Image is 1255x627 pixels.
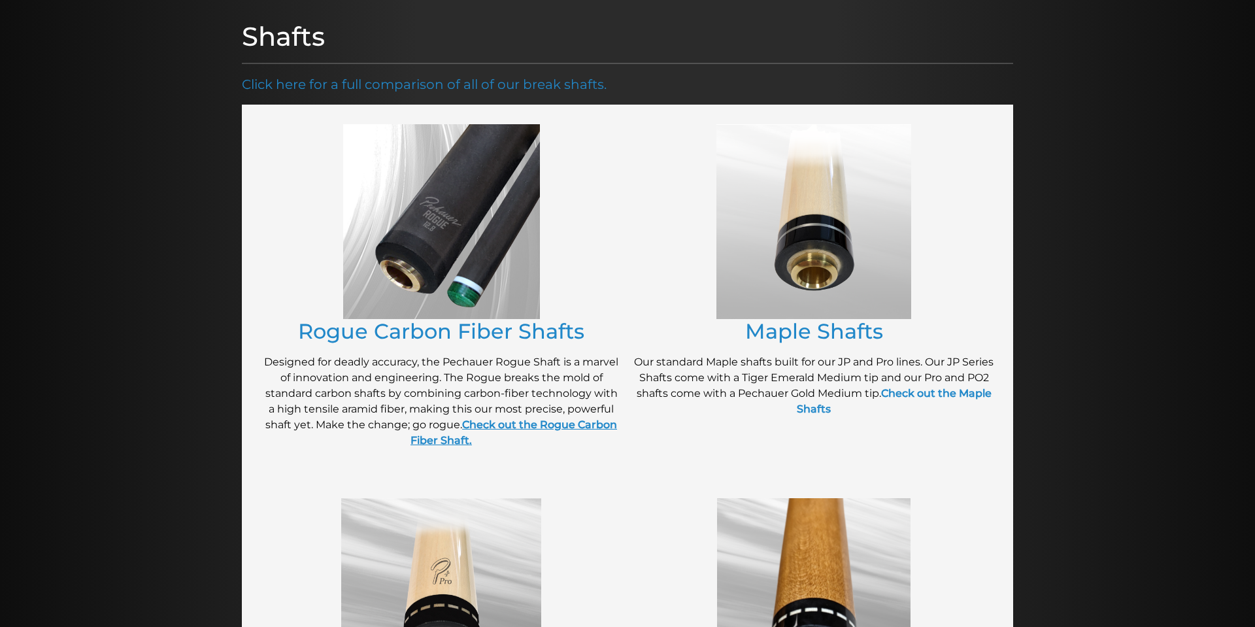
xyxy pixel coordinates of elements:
a: Rogue Carbon Fiber Shafts [298,318,584,344]
a: Click here for a full comparison of all of our break shafts. [242,76,607,92]
a: Check out the Rogue Carbon Fiber Shaft. [410,418,617,447]
p: Designed for deadly accuracy, the Pechauer Rogue Shaft is a marvel of innovation and engineering.... [261,354,621,449]
a: Maple Shafts [745,318,883,344]
a: Check out the Maple Shafts [797,387,992,415]
p: Our standard Maple shafts built for our JP and Pro lines. Our JP Series Shafts come with a Tiger ... [634,354,994,417]
h1: Shafts [242,21,1013,52]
